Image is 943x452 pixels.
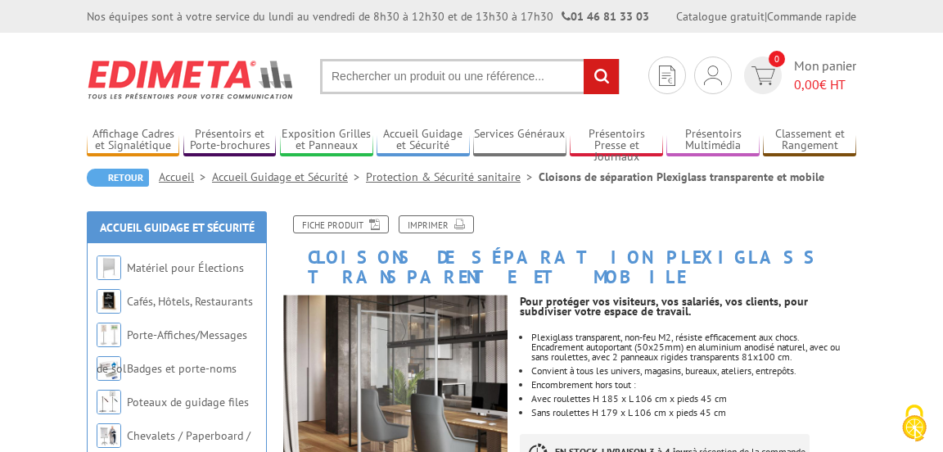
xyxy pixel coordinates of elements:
a: Accueil Guidage et Sécurité [377,127,469,154]
img: devis rapide [659,66,675,86]
a: Affichage Cadres et Signalétique [87,127,179,154]
a: Accueil Guidage et Sécurité [100,220,255,235]
img: Porte-Affiches/Messages de sol [97,323,121,347]
a: Cafés, Hôtels, Restaurants [127,294,253,309]
span: 0 [769,51,785,67]
p: Pour protéger vos visiteurs, vos salariés, vos clients, pour subdiviser votre espace de travail. [520,296,856,316]
a: Présentoirs Presse et Journaux [570,127,662,154]
a: Porte-Affiches/Messages de sol [97,328,247,376]
a: Matériel pour Élections [127,260,244,275]
div: Plexiglass transparent, non-feu M2, résiste efficacement aux chocs. [531,332,856,342]
a: Présentoirs Multimédia [666,127,759,154]
a: Commande rapide [767,9,856,24]
a: Classement et Rangement [763,127,855,154]
img: Cookies (fenêtre modale) [894,403,935,444]
a: Catalogue gratuit [676,9,765,24]
a: Présentoirs et Porte-brochures [183,127,276,154]
img: Cafés, Hôtels, Restaurants [97,289,121,314]
img: devis rapide [751,66,775,85]
a: Protection & Sécurité sanitaire [366,169,539,184]
a: Accueil [159,169,212,184]
a: Fiche produit [293,215,389,233]
li: Convient à tous les univers, magasins, bureaux, ateliers, entrepôts. [531,366,856,376]
li: Encombrement hors tout : [531,380,856,390]
a: Accueil Guidage et Sécurité [212,169,366,184]
li: Sans roulettes H 179 x L 106 cm x pieds 45 cm [531,408,856,418]
input: rechercher [584,59,619,94]
a: Retour [87,169,149,187]
a: Exposition Grilles et Panneaux [280,127,372,154]
a: Badges et porte-noms [127,361,237,376]
img: Poteaux de guidage files [97,390,121,414]
div: | [676,8,856,25]
strong: 01 46 81 33 03 [562,9,649,24]
a: devis rapide 0 Mon panier 0,00€ HT [740,56,856,94]
button: Cookies (fenêtre modale) [886,396,943,452]
li: Avec roulettes H 185 x L 106 cm x pieds 45 cm [531,394,856,404]
img: Matériel pour Élections [97,255,121,280]
a: Imprimer [399,215,474,233]
img: devis rapide [704,66,722,85]
div: Nos équipes sont à votre service du lundi au vendredi de 8h30 à 12h30 et de 13h30 à 17h30 [87,8,649,25]
li: Cloisons de séparation Plexiglass transparente et mobile [539,169,824,185]
div: Encadrement autoportant (50x25mm) en aluminium anodisé naturel, avec ou sans roulettes, avec 2 pa... [531,342,856,362]
h1: Cloisons de séparation Plexiglass transparente et mobile [271,215,869,287]
img: Edimeta [87,49,296,110]
span: 0,00 [794,76,819,93]
a: Poteaux de guidage files [127,395,249,409]
span: Mon panier [794,56,856,94]
a: Services Généraux [473,127,566,154]
input: Rechercher un produit ou une référence... [320,59,620,94]
span: € HT [794,75,856,94]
